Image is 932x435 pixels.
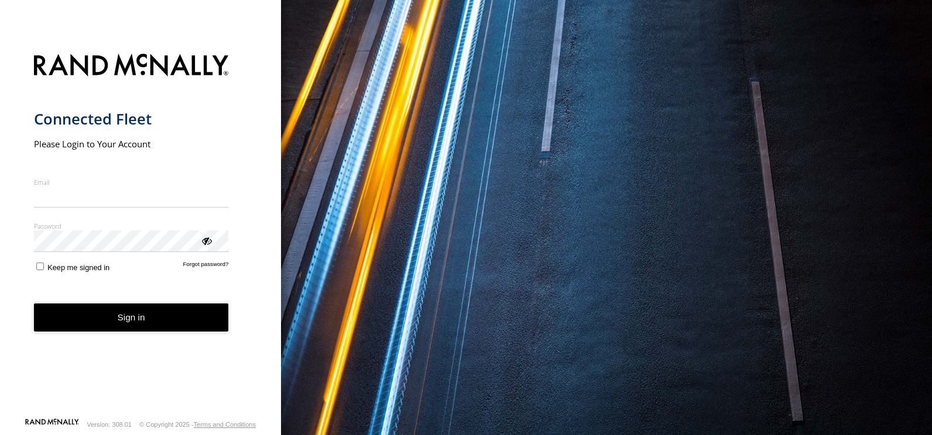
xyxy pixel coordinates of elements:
form: main [34,47,248,417]
a: Forgot password? [183,261,229,272]
span: Keep me signed in [47,263,109,272]
label: Password [34,222,229,230]
img: Rand McNally [34,51,229,81]
div: © Copyright 2025 - [139,421,256,428]
a: Terms and Conditions [194,421,256,428]
button: Sign in [34,303,229,332]
h1: Connected Fleet [34,109,229,129]
div: Version: 308.01 [87,421,132,428]
a: Visit our Website [25,419,79,430]
label: Email [34,178,229,187]
div: ViewPassword [200,234,212,246]
input: Keep me signed in [36,263,44,270]
h2: Please Login to Your Account [34,138,229,150]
